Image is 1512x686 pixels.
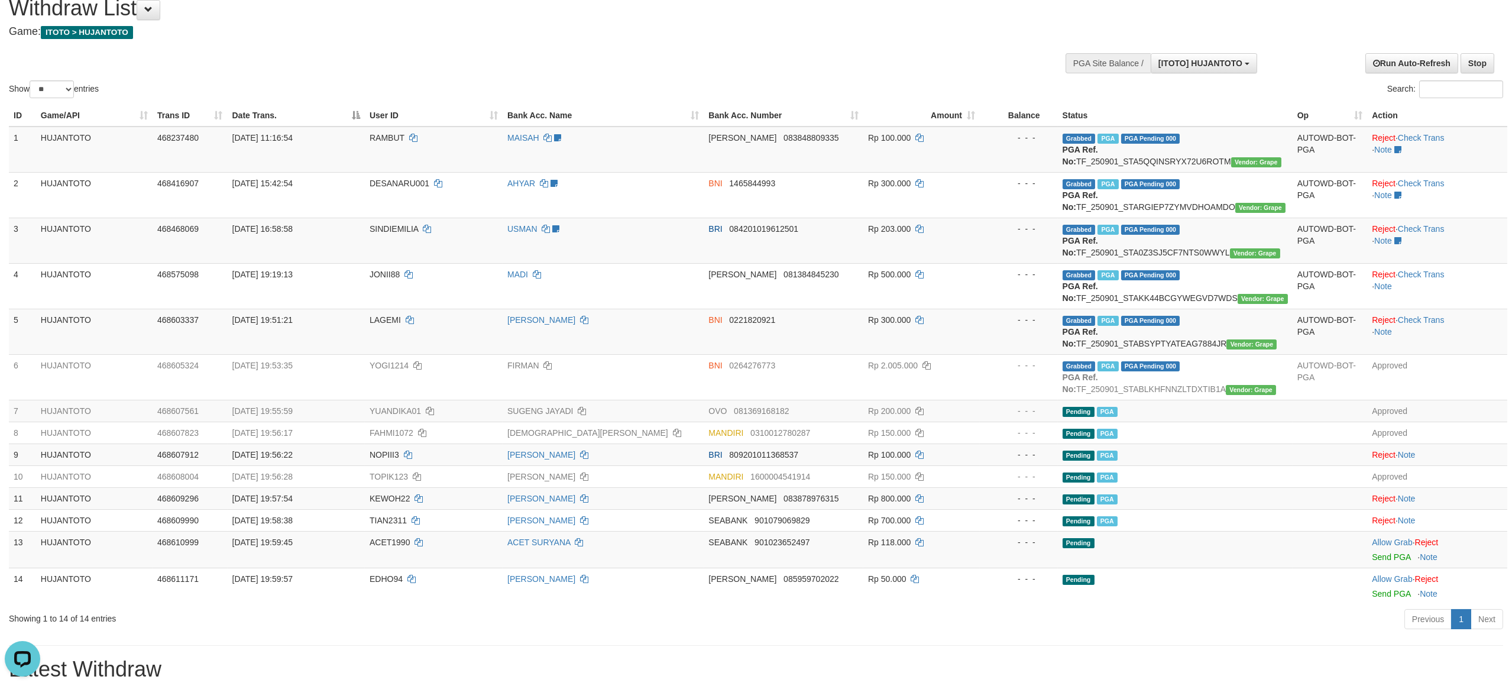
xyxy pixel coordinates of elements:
[1058,354,1293,400] td: TF_250901_STABLKHFNNZLTDXTIB1A
[232,450,293,460] span: [DATE] 19:56:22
[36,105,153,127] th: Game/API: activate to sort column ascending
[1238,294,1288,304] span: Vendor URL: https://settle31.1velocity.biz
[36,422,153,444] td: HUJANTOTO
[232,516,293,525] span: [DATE] 19:58:38
[157,133,199,143] span: 468237480
[1063,316,1096,326] span: Grabbed
[1293,263,1368,309] td: AUTOWD-BOT-PGA
[36,568,153,604] td: HUJANTOTO
[708,574,776,584] span: [PERSON_NAME]
[9,608,621,624] div: Showing 1 to 14 of 14 entries
[868,450,911,460] span: Rp 100.000
[157,538,199,547] span: 468610999
[729,315,775,325] span: Copy 0221820921 to clipboard
[9,465,36,487] td: 10
[507,133,539,143] a: MAISAH
[1398,270,1445,279] a: Check Trans
[1058,309,1293,354] td: TF_250901_STABSYPTYATEAG7884JR
[36,531,153,568] td: HUJANTOTO
[9,263,36,309] td: 4
[370,224,418,234] span: SINDIEMILIA
[985,573,1053,585] div: - - -
[1398,224,1445,234] a: Check Trans
[1235,203,1286,213] span: Vendor URL: https://settle31.1velocity.biz
[1063,236,1098,257] b: PGA Ref. No:
[985,405,1053,417] div: - - -
[1293,309,1368,354] td: AUTOWD-BOT-PGA
[1063,145,1098,166] b: PGA Ref. No:
[5,5,40,40] button: Open LiveChat chat widget
[1372,516,1396,525] a: Reject
[157,574,199,584] span: 468611171
[9,309,36,354] td: 5
[729,179,775,188] span: Copy 1465844993 to clipboard
[1058,218,1293,263] td: TF_250901_STA0Z3SJ5CF7NTS0WWYL
[708,428,743,438] span: MANDIRI
[1415,538,1439,547] a: Reject
[985,314,1053,326] div: - - -
[985,360,1053,371] div: - - -
[783,270,838,279] span: Copy 081384845230 to clipboard
[1367,354,1507,400] td: Approved
[868,494,911,503] span: Rp 800.000
[783,133,838,143] span: Copy 083848809335 to clipboard
[1097,407,1118,417] span: Marked by aeofett
[985,223,1053,235] div: - - -
[1398,315,1445,325] a: Check Trans
[9,172,36,218] td: 2
[36,465,153,487] td: HUJANTOTO
[1398,494,1416,503] a: Note
[507,224,538,234] a: USMAN
[507,406,574,416] a: SUGENG JAYADI
[228,105,365,127] th: Date Trans.: activate to sort column descending
[1398,516,1416,525] a: Note
[1367,444,1507,465] td: ·
[1471,609,1503,629] a: Next
[1374,145,1392,154] a: Note
[1398,133,1445,143] a: Check Trans
[1367,465,1507,487] td: Approved
[507,315,575,325] a: [PERSON_NAME]
[1063,516,1095,526] span: Pending
[232,472,293,481] span: [DATE] 19:56:28
[980,105,1058,127] th: Balance
[729,361,775,370] span: Copy 0264276773 to clipboard
[9,444,36,465] td: 9
[1451,609,1471,629] a: 1
[708,494,776,503] span: [PERSON_NAME]
[1121,225,1180,235] span: PGA Pending
[1058,263,1293,309] td: TF_250901_STAKK44BCGYWEGVD7WDS
[232,406,293,416] span: [DATE] 19:55:59
[755,516,810,525] span: Copy 901079069829 to clipboard
[868,516,911,525] span: Rp 700.000
[1372,450,1396,460] a: Reject
[1461,53,1494,73] a: Stop
[708,179,722,188] span: BNI
[868,270,911,279] span: Rp 500.000
[1063,179,1096,189] span: Grabbed
[868,224,911,234] span: Rp 203.000
[985,536,1053,548] div: - - -
[1374,190,1392,200] a: Note
[1151,53,1257,73] button: [ITOTO] HUJANTOTO
[1367,422,1507,444] td: Approved
[1231,157,1281,167] span: Vendor URL: https://settle31.1velocity.biz
[9,80,99,98] label: Show entries
[863,105,980,127] th: Amount: activate to sort column ascending
[36,444,153,465] td: HUJANTOTO
[232,270,293,279] span: [DATE] 19:19:13
[507,361,539,370] a: FIRMAN
[868,315,911,325] span: Rp 300.000
[1097,316,1118,326] span: Marked by aeofett
[868,538,911,547] span: Rp 118.000
[1367,531,1507,568] td: ·
[1063,270,1096,280] span: Grabbed
[985,493,1053,504] div: - - -
[1372,538,1412,547] a: Allow Grab
[1063,575,1095,585] span: Pending
[1372,574,1412,584] a: Allow Grab
[783,494,838,503] span: Copy 083878976315 to clipboard
[1097,225,1118,235] span: Marked by aeokris
[507,450,575,460] a: [PERSON_NAME]
[370,179,429,188] span: DESANARU001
